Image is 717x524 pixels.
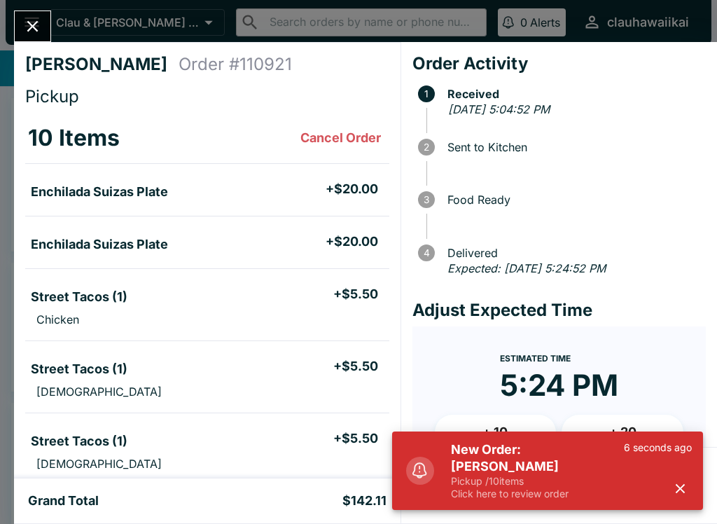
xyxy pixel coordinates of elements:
[562,415,683,450] button: + 20
[333,430,378,447] h5: + $5.50
[36,457,162,471] p: [DEMOGRAPHIC_DATA]
[440,247,706,259] span: Delivered
[451,488,624,500] p: Click here to review order
[36,385,162,399] p: [DEMOGRAPHIC_DATA]
[333,286,378,303] h5: + $5.50
[31,184,168,200] h5: Enchilada Suizas Plate
[25,54,179,75] h4: [PERSON_NAME]
[424,142,429,153] text: 2
[435,415,557,450] button: + 10
[412,53,706,74] h4: Order Activity
[295,124,387,152] button: Cancel Order
[500,367,618,404] time: 5:24 PM
[424,88,429,99] text: 1
[333,358,378,375] h5: + $5.50
[15,11,50,41] button: Close
[451,441,624,475] h5: New Order: [PERSON_NAME]
[448,102,550,116] em: [DATE] 5:04:52 PM
[31,433,127,450] h5: Street Tacos (1)
[423,247,429,258] text: 4
[31,361,127,378] h5: Street Tacos (1)
[36,312,79,326] p: Chicken
[31,289,127,305] h5: Street Tacos (1)
[500,353,571,364] span: Estimated Time
[326,181,378,198] h5: + $20.00
[342,492,387,509] h5: $142.11
[28,124,120,152] h3: 10 Items
[624,441,692,454] p: 6 seconds ago
[424,194,429,205] text: 3
[179,54,292,75] h4: Order # 110921
[440,88,706,100] span: Received
[412,300,706,321] h4: Adjust Expected Time
[440,193,706,206] span: Food Ready
[440,141,706,153] span: Sent to Kitchen
[28,492,99,509] h5: Grand Total
[447,261,606,275] em: Expected: [DATE] 5:24:52 PM
[326,233,378,250] h5: + $20.00
[25,86,79,106] span: Pickup
[31,236,168,253] h5: Enchilada Suizas Plate
[451,475,624,488] p: Pickup / 10 items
